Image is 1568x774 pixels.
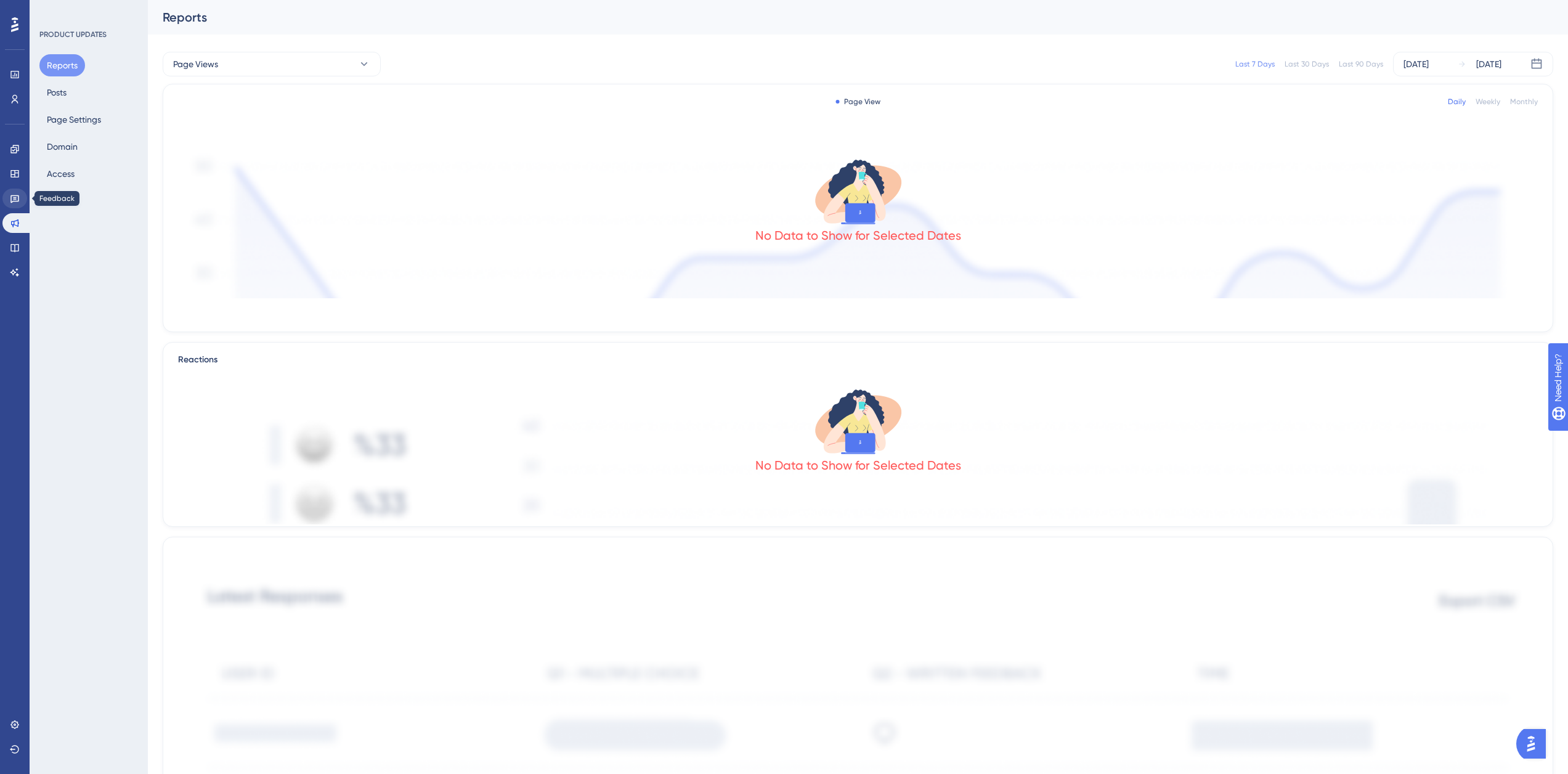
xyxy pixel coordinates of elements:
[39,163,82,185] button: Access
[755,227,961,244] div: No Data to Show for Selected Dates
[1516,725,1553,762] iframe: UserGuiding AI Assistant Launcher
[39,30,107,39] div: PRODUCT UPDATES
[173,57,218,71] span: Page Views
[39,81,74,104] button: Posts
[1339,59,1383,69] div: Last 90 Days
[163,52,381,76] button: Page Views
[39,108,108,131] button: Page Settings
[163,9,1522,26] div: Reports
[1235,59,1275,69] div: Last 7 Days
[1476,97,1500,107] div: Weekly
[1510,97,1538,107] div: Monthly
[39,136,85,158] button: Domain
[1448,97,1466,107] div: Daily
[29,3,77,18] span: Need Help?
[1403,57,1429,71] div: [DATE]
[755,457,961,474] div: No Data to Show for Selected Dates
[835,97,880,107] div: Page View
[1285,59,1329,69] div: Last 30 Days
[1476,57,1501,71] div: [DATE]
[178,352,1538,367] div: Reactions
[39,54,85,76] button: Reports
